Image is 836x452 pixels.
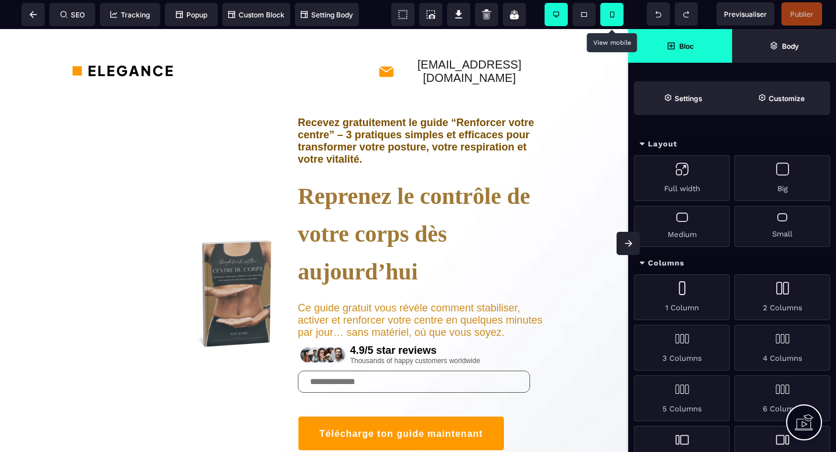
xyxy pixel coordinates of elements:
span: Popup [176,10,207,19]
span: Preview [716,2,774,26]
span: Settings [634,81,732,115]
span: Tracking [110,10,150,19]
div: Columns [628,253,836,274]
span: Previsualiser [724,10,767,19]
div: 1 Column [634,274,730,320]
img: 8aeef015e0ebd4251a34490ffea99928_mail.png [378,34,395,51]
span: Open Blocks [628,29,732,63]
div: Small [734,206,830,247]
strong: Body [782,42,799,51]
span: Open Style Manager [732,81,830,115]
div: 4 Columns [734,325,830,371]
div: Big [734,155,830,201]
span: Setting Body [301,10,353,19]
span: Custom Block [228,10,284,19]
strong: Customize [769,94,805,103]
span: Open Layer Manager [732,29,836,63]
div: 3 Columns [634,325,730,371]
img: b5817189f640a198fbbb5bc8c2515528_10.png [168,127,298,331]
strong: Settings [675,94,702,103]
div: Medium [634,206,730,247]
img: 7ce4f1d884bec3e3122cfe95a8df0004_rating.png [298,314,350,338]
span: View components [391,3,415,26]
text: [EMAIL_ADDRESS][DOMAIN_NAME] [395,29,544,56]
span: Publier [790,10,813,19]
div: Full width [634,155,730,201]
strong: Bloc [679,42,694,51]
div: 6 Columns [734,375,830,421]
img: 36a31ef8dffae9761ab5e8e4264402e5_logo.png [73,33,173,50]
div: 2 Columns [734,274,830,320]
button: Télécharge ton guide maintenant [298,387,505,422]
div: Layout [628,134,836,155]
span: Screenshot [419,3,442,26]
span: SEO [60,10,85,19]
div: 5 Columns [634,375,730,421]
